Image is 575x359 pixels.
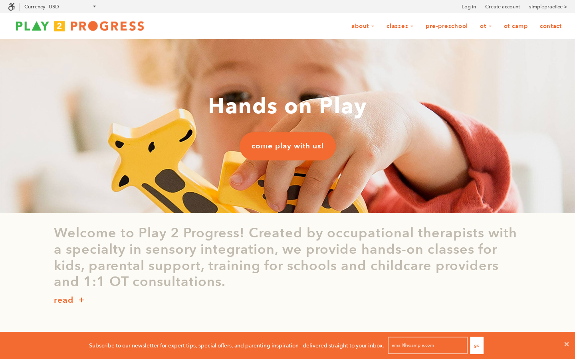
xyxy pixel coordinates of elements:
[535,19,567,34] a: Contact
[529,3,567,11] a: simplepractice >
[89,341,384,350] p: Subscribe to our newsletter for expert tips, special offers, and parenting inspiration - delivere...
[475,19,497,34] a: OT
[499,19,533,34] a: OT Camp
[470,337,484,354] button: Go
[54,225,521,290] p: Welcome to Play 2 Progress! Created by occupational therapists with a specialty in sensory integr...
[485,3,520,11] a: Create account
[462,3,476,11] a: Log in
[54,294,73,307] p: read
[420,19,473,34] a: Pre-Preschool
[388,337,468,354] input: email@example.com
[240,132,336,160] a: come play with us!
[346,19,380,34] a: About
[8,18,152,34] img: Play2Progress logo
[24,4,45,10] label: Currency
[381,19,419,34] a: Classes
[252,141,324,152] span: come play with us!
